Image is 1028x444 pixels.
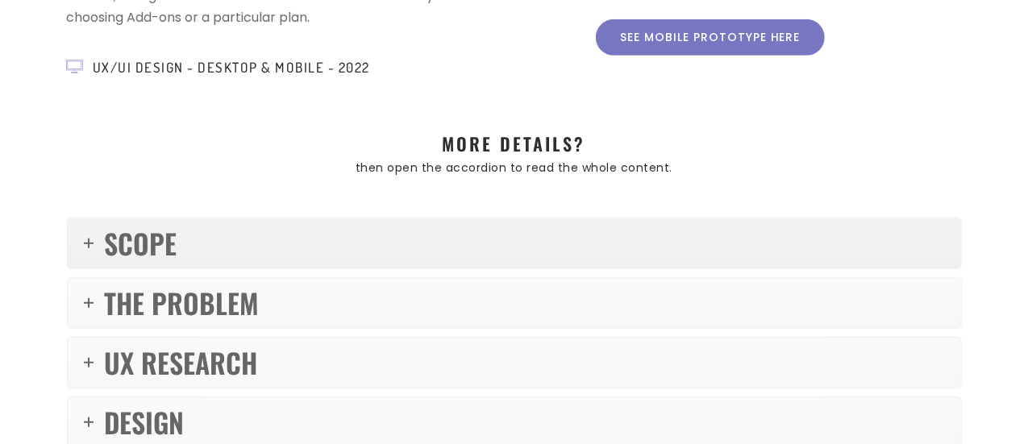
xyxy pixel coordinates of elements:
div: UX/UI Design - Desktop & Mobile - 2022 [67,56,509,79]
a: THE PROBLEM [68,278,961,328]
span: DESIGN [105,401,185,442]
a: SCOPE [68,218,961,268]
h5: MORE DETAILS? [67,129,962,158]
a: See Mobile Prototype here [596,19,825,56]
span: THE PROBLEM [105,282,260,323]
a: UX RESEARCH [68,338,961,388]
span: UX RESEARCH [105,342,258,383]
div: then open the accordion to read the whole content. [67,159,962,177]
span: SCOPE [105,222,177,263]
